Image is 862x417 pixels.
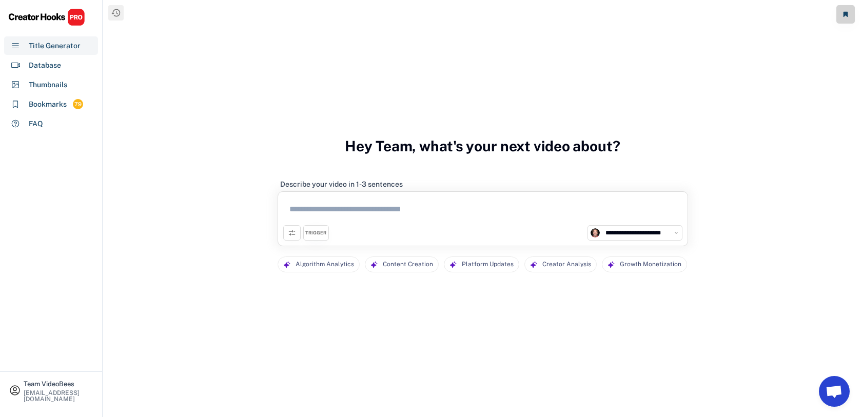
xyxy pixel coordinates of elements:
[29,99,67,110] div: Bookmarks
[819,376,850,407] a: Ouvrir le chat
[462,257,514,272] div: Platform Updates
[591,228,600,237] img: channels4_profile.jpg
[383,257,433,272] div: Content Creation
[29,118,43,129] div: FAQ
[29,80,67,90] div: Thumbnails
[345,127,620,166] h3: Hey Team, what's your next video about?
[29,41,81,51] div: Title Generator
[305,230,326,236] div: TRIGGER
[29,60,61,71] div: Database
[8,8,85,26] img: CHPRO%20Logo.svg
[620,257,681,272] div: Growth Monetization
[296,257,354,272] div: Algorithm Analytics
[542,257,591,272] div: Creator Analysis
[280,180,403,189] div: Describe your video in 1-3 sentences
[24,390,93,402] div: [EMAIL_ADDRESS][DOMAIN_NAME]
[73,100,83,109] div: 79
[24,381,93,387] div: Team VideoBees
